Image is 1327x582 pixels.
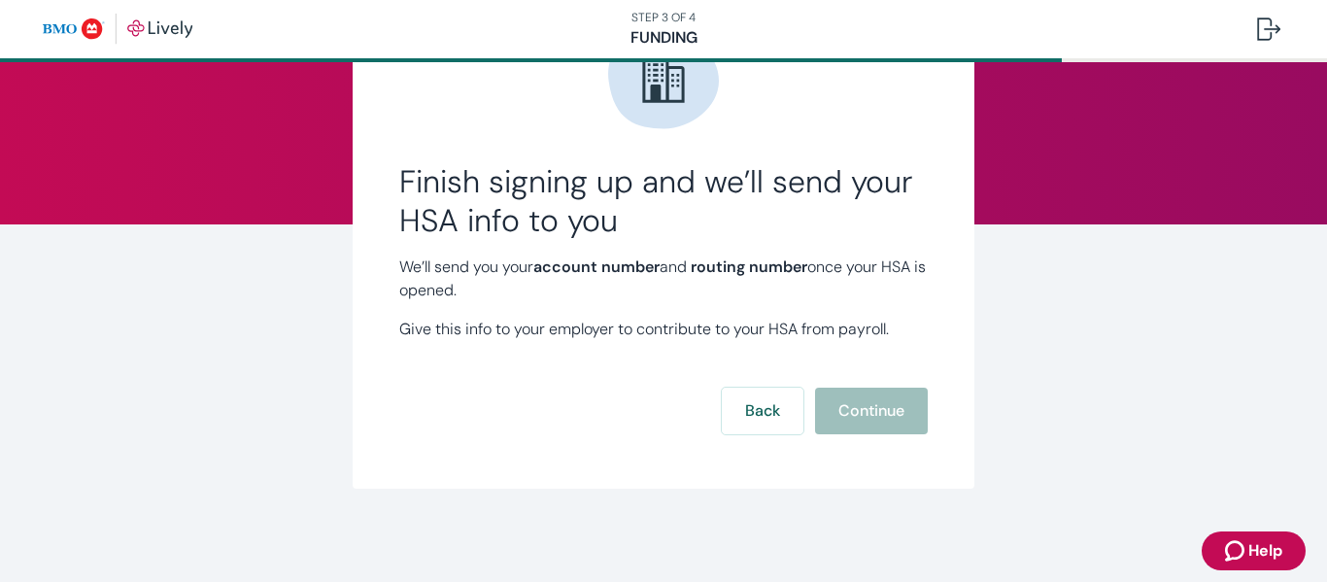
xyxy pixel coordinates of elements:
button: Zendesk support iconHelp [1202,531,1306,570]
svg: Zendesk support icon [1225,539,1248,563]
button: Log out [1242,6,1296,52]
strong: routing number [691,257,807,277]
span: Help [1248,539,1282,563]
strong: account number [533,257,660,277]
img: Company [605,22,722,139]
p: Give this info to your employer to contribute to your HSA from payroll. [399,318,928,341]
button: Back [722,388,803,434]
p: We’ll send you your and once your HSA is opened. [399,256,928,302]
h2: Finish signing up and we’ll send your HSA info to you [399,162,928,240]
img: Lively [43,14,193,45]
